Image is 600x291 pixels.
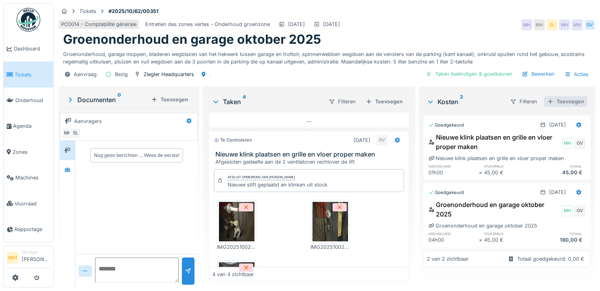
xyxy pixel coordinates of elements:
[15,200,50,207] span: Voorraad
[562,205,573,216] div: MH
[14,45,50,52] span: Dashboard
[63,32,321,47] h1: Groenonderhoud en garage oktober 2025
[484,164,535,169] h6: stuksprijs
[22,249,50,255] div: Manager
[13,122,50,130] span: Agenda
[363,96,406,107] div: Toevoegen
[584,19,595,30] div: GV
[534,19,545,30] div: MH
[428,222,537,229] div: Groenonderhoud en garage oktober 2025
[214,137,252,144] div: Te controleren
[243,97,246,106] sup: 4
[422,69,516,79] div: Taken beëindigen & goedkeuren
[219,202,254,241] img: 4d7lu2fvfr7egpyxd9bekvr4vunp
[79,7,96,15] div: Tickets
[4,190,53,216] a: Voorraad
[428,155,564,162] div: Nieuwe klink plaatsen en grille en vloer proper maken
[148,94,191,105] div: Toevoegen
[460,97,463,106] sup: 2
[561,69,592,80] div: Acties
[519,69,558,79] div: Bewerken
[288,21,305,28] div: [DATE]
[115,71,128,78] div: Bezig
[144,71,194,78] div: Ziegler Headquarters
[427,255,469,263] div: 2 van 2 zichtbaar
[7,249,50,268] a: MH Manager[PERSON_NAME]
[22,249,50,266] li: [PERSON_NAME]
[215,151,406,158] h3: Nieuwe klink plaatsen en grille en vloer proper maken
[479,236,484,244] div: ×
[212,270,254,278] div: 4 van 4 zichtbaar
[62,128,73,139] div: MH
[559,19,570,30] div: MH
[312,202,348,241] img: 1lrur0rvzirsoa8xjr44jydggtot
[572,19,583,30] div: MH
[549,188,566,196] div: [DATE]
[215,158,406,166] div: Afgesloten gedeelte aan de 2 ventilatoren rechtover de lift
[105,7,162,15] strong: #2025/10/62/00351
[15,97,50,104] span: Onderhoud
[517,255,584,263] div: Totaal goedgekeurd: 0,00 €
[507,96,541,107] div: Filteren
[61,21,136,28] div: PC0014 - Comptabilité générale
[428,231,479,236] h6: hoeveelheid
[74,71,97,78] div: Aanvraag
[479,169,484,176] div: ×
[4,36,53,62] a: Dashboard
[428,200,560,219] div: Groenonderhoud en garage oktober 2025
[15,71,50,78] span: Tickets
[325,96,359,107] div: Filteren
[210,71,211,78] div: .
[428,132,560,151] div: Nieuwe klink plaatsen en grille en vloer proper maken
[4,216,53,242] a: Rapportage
[562,138,573,149] div: MH
[535,231,585,236] h6: totaal
[94,152,179,159] div: Nog geen berichten … Wees de eerste!
[376,135,387,146] div: GV
[310,243,350,251] div: IMG20251002084700.jpg
[428,189,464,196] div: Goedgekeurd
[74,118,102,125] div: Aanvragers
[4,62,53,87] a: Tickets
[13,148,50,156] span: Zones
[428,236,479,244] div: 04h00
[17,8,40,32] img: Badge_color-CXgf-gQk.svg
[145,21,270,28] div: Entretien des zones vertes - Onderhoud groenzone
[484,231,535,236] h6: stuksprijs
[535,169,585,176] div: 45,00 €
[353,136,370,144] div: [DATE]
[63,47,591,65] div: Groenonderhoud, garage moppen, bladeren wegblazen van het hekwerk tussen garage en trottoir, spin...
[535,236,585,244] div: 180,00 €
[484,169,535,176] div: 45,00 €
[428,164,479,169] h6: hoeveelheid
[217,243,256,251] div: IMG20251002084705.jpg
[212,97,322,106] div: Taken
[15,226,50,233] span: Rapportage
[228,175,295,180] div: Afsluit opmerking van [PERSON_NAME]
[426,97,503,106] div: Kosten
[7,252,19,264] li: MH
[66,95,148,104] div: Documenten
[521,19,532,30] div: MH
[15,174,50,181] span: Machines
[428,169,479,176] div: 01h00
[4,88,53,113] a: Onderhoud
[574,138,585,149] div: GV
[323,21,340,28] div: [DATE]
[549,121,566,129] div: [DATE]
[4,165,53,190] a: Machines
[118,95,121,104] sup: 0
[535,164,585,169] h6: totaal
[70,128,81,139] div: SL
[574,205,585,216] div: GV
[228,181,327,188] div: Nieuwe stift geplaatst en klinken uit stock
[546,19,557,30] div: SL
[4,113,53,139] a: Agenda
[544,96,587,107] div: Toevoegen
[428,122,464,129] div: Goedgekeurd
[484,236,535,244] div: 45,00 €
[4,139,53,165] a: Zones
